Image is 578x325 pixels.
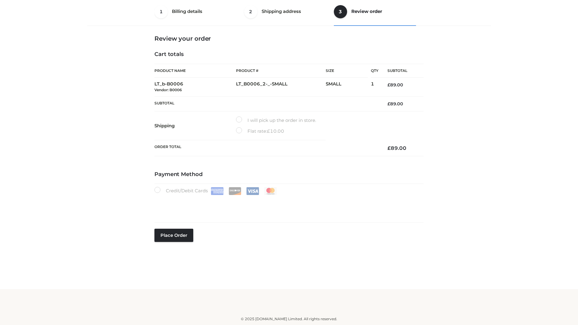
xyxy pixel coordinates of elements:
td: LT_B0006_2-_-SMALL [236,78,326,97]
img: Visa [246,187,259,195]
th: Subtotal [154,96,378,111]
bdi: 89.00 [387,145,406,151]
td: 1 [371,78,378,97]
span: £ [387,82,390,88]
th: Product Name [154,64,236,78]
th: Subtotal [378,64,424,78]
img: Amex [211,187,224,195]
img: Mastercard [264,187,277,195]
th: Shipping [154,111,236,140]
span: £ [387,101,390,107]
h4: Cart totals [154,51,424,58]
label: I will pick up the order in store. [236,116,316,124]
span: £ [387,145,391,151]
bdi: 89.00 [387,82,403,88]
label: Credit/Debit Cards [154,187,278,195]
div: © 2025 [DOMAIN_NAME] Limited. All rights reserved. [89,316,489,322]
bdi: 89.00 [387,101,403,107]
td: SMALL [326,78,371,97]
th: Qty [371,64,378,78]
th: Product # [236,64,326,78]
img: Discover [228,187,241,195]
iframe: Secure payment input frame [153,194,422,216]
bdi: 10.00 [267,128,284,134]
th: Size [326,64,368,78]
span: £ [267,128,270,134]
th: Order Total [154,140,378,156]
small: Vendor: B0006 [154,88,182,92]
button: Place order [154,229,193,242]
h3: Review your order [154,35,424,42]
h4: Payment Method [154,171,424,178]
label: Flat rate: [236,127,284,135]
td: LT_b-B0006 [154,78,236,97]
